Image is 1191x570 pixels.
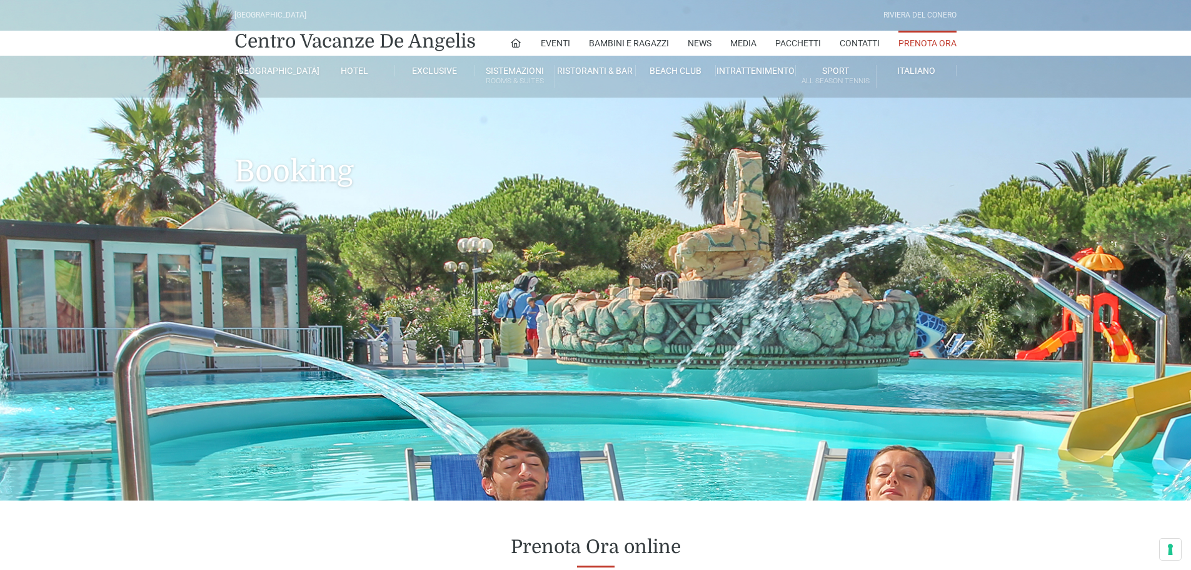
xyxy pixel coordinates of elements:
[688,31,711,56] a: News
[883,9,957,21] div: Riviera Del Conero
[234,98,957,208] h1: Booking
[541,31,570,56] a: Eventi
[234,9,306,21] div: [GEOGRAPHIC_DATA]
[475,65,555,88] a: SistemazioniRooms & Suites
[395,65,475,76] a: Exclusive
[234,536,957,558] h2: Prenota Ora online
[796,75,875,87] small: All Season Tennis
[234,29,476,54] a: Centro Vacanze De Angelis
[775,31,821,56] a: Pacchetti
[589,31,669,56] a: Bambini e Ragazzi
[1160,539,1181,560] button: Le tue preferenze relative al consenso per le tecnologie di tracciamento
[636,65,716,76] a: Beach Club
[877,65,957,76] a: Italiano
[796,65,876,88] a: SportAll Season Tennis
[234,65,314,76] a: [GEOGRAPHIC_DATA]
[897,66,935,76] span: Italiano
[555,65,635,76] a: Ristoranti & Bar
[314,65,394,76] a: Hotel
[730,31,756,56] a: Media
[716,65,796,76] a: Intrattenimento
[898,31,957,56] a: Prenota Ora
[475,75,555,87] small: Rooms & Suites
[840,31,880,56] a: Contatti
